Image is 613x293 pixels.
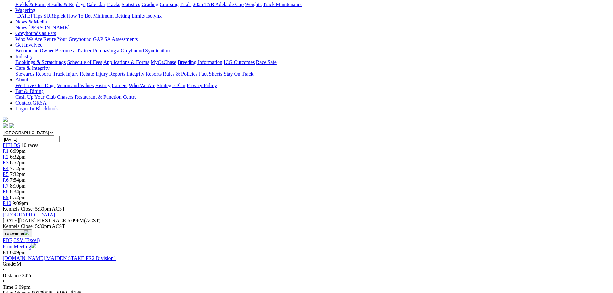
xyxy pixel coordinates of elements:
a: Become a Trainer [55,48,92,53]
a: Calendar [87,2,105,7]
a: FIELDS [3,142,20,148]
span: Time: [3,284,15,290]
a: [DOMAIN_NAME] MAIDEN STAKE PR2 Division1 [3,255,116,261]
a: [DATE] Tips [15,13,42,19]
a: Careers [112,83,127,88]
a: Integrity Reports [126,71,162,77]
a: Chasers Restaurant & Function Centre [57,94,136,100]
span: 8:34pm [10,189,26,194]
span: [DATE] [3,218,19,223]
a: Cash Up Your Club [15,94,56,100]
span: FIRST RACE: [37,218,67,223]
a: Wagering [15,7,35,13]
a: GAP SA Assessments [93,36,138,42]
span: • [3,267,5,272]
span: 8:52pm [10,195,26,200]
a: Schedule of Fees [67,60,102,65]
a: Stay On Track [224,71,253,77]
input: Select date [3,136,60,142]
span: Grade: [3,261,17,267]
a: Fact Sheets [199,71,222,77]
span: R2 [3,154,9,160]
a: Syndication [145,48,170,53]
img: facebook.svg [3,123,8,128]
a: R10 [3,200,11,206]
a: SUREpick [43,13,65,19]
span: 10 races [21,142,38,148]
a: Contact GRSA [15,100,46,105]
a: R4 [3,166,9,171]
a: Get Involved [15,42,42,48]
a: Strategic Plan [157,83,185,88]
a: Grading [142,2,158,7]
a: [PERSON_NAME] [28,25,69,30]
a: History [95,83,110,88]
a: Applications & Forms [103,60,149,65]
img: twitter.svg [9,123,14,128]
a: Injury Reports [95,71,125,77]
a: Who We Are [129,83,155,88]
div: M [3,261,610,267]
div: 6:09pm [3,284,610,290]
a: R1 [3,148,9,154]
a: Print Meeting [3,244,36,249]
a: We Love Our Dogs [15,83,55,88]
a: Trials [180,2,191,7]
a: Bookings & Scratchings [15,60,66,65]
div: Care & Integrity [15,71,610,77]
span: R7 [3,183,9,188]
a: Industry [15,54,33,59]
a: R6 [3,177,9,183]
a: Breeding Information [178,60,222,65]
a: Track Maintenance [263,2,302,7]
a: PDF [3,237,12,243]
a: Greyhounds as Pets [15,31,56,36]
button: Download [3,229,32,237]
a: News & Media [15,19,47,24]
span: 8:10pm [10,183,26,188]
a: Track Injury Rebate [53,71,94,77]
a: MyOzChase [151,60,176,65]
span: Distance: [3,273,22,278]
a: Login To Blackbook [15,106,58,111]
div: Racing [15,2,610,7]
a: How To Bet [67,13,92,19]
span: [DATE] [3,218,36,223]
span: 7:12pm [10,166,26,171]
a: Who We Are [15,36,42,42]
a: Vision and Values [57,83,94,88]
a: R8 [3,189,9,194]
div: Industry [15,60,610,65]
a: Privacy Policy [187,83,217,88]
span: Kennels Close: 5:30pm ACST [3,206,65,212]
span: 6:09pm [10,148,26,154]
span: 6:09PM(ACST) [37,218,101,223]
span: 6:52pm [10,160,26,165]
a: R9 [3,195,9,200]
span: 7:32pm [10,171,26,177]
span: • [3,279,5,284]
a: Rules & Policies [163,71,198,77]
a: R3 [3,160,9,165]
div: Get Involved [15,48,610,54]
div: 342m [3,273,610,279]
span: R1 [3,250,9,255]
a: 2025 TAB Adelaide Cup [193,2,244,7]
div: News & Media [15,25,610,31]
a: Results & Replays [47,2,85,7]
a: R5 [3,171,9,177]
a: Retire Your Greyhound [43,36,92,42]
a: ICG Outcomes [224,60,255,65]
a: CSV (Excel) [13,237,40,243]
a: Weights [245,2,262,7]
span: 9:09pm [13,200,28,206]
div: About [15,83,610,88]
img: printer.svg [31,243,36,248]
